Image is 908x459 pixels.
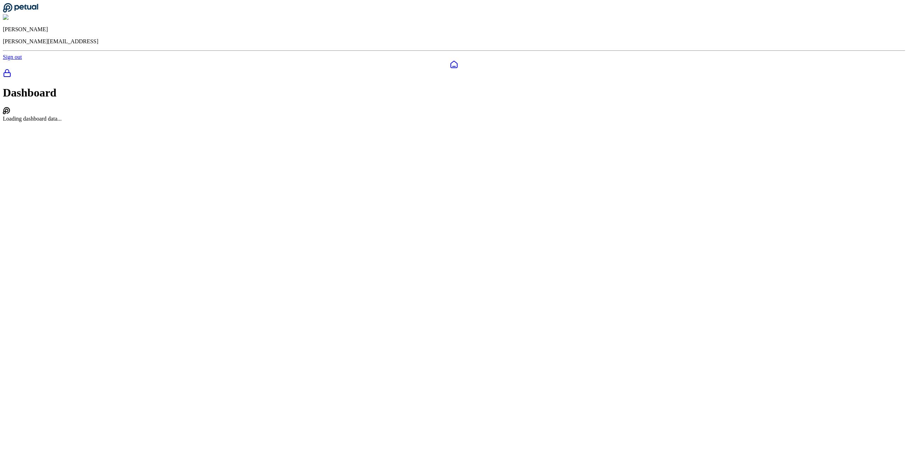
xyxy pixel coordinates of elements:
a: Go to Dashboard [3,8,38,14]
p: [PERSON_NAME] [3,26,905,33]
a: Dashboard [3,60,905,69]
h1: Dashboard [3,86,905,99]
a: SOC [3,69,905,79]
div: Loading dashboard data... [3,116,905,122]
a: Sign out [3,54,22,60]
p: [PERSON_NAME][EMAIL_ADDRESS] [3,38,905,45]
img: Andrew Li [3,14,33,21]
